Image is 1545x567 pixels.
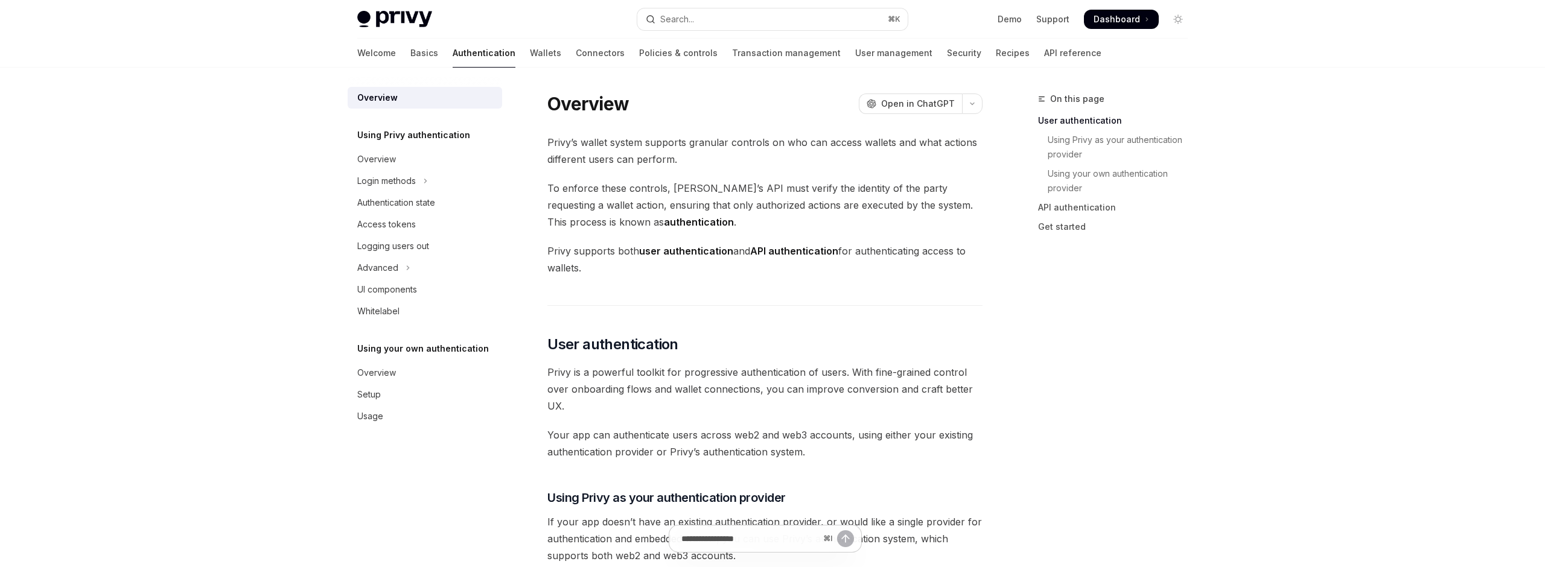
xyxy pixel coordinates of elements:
[750,245,838,257] strong: API authentication
[996,39,1030,68] a: Recipes
[660,12,694,27] div: Search...
[664,216,734,228] strong: authentication
[357,239,429,253] div: Logging users out
[888,14,900,24] span: ⌘ K
[998,13,1022,25] a: Demo
[1044,39,1101,68] a: API reference
[348,362,502,384] a: Overview
[348,87,502,109] a: Overview
[453,39,515,68] a: Authentication
[357,174,416,188] div: Login methods
[348,384,502,405] a: Setup
[357,366,396,380] div: Overview
[357,282,417,297] div: UI components
[576,39,625,68] a: Connectors
[357,195,435,210] div: Authentication state
[681,525,818,552] input: Ask a question...
[357,409,383,423] div: Usage
[357,128,470,142] h5: Using Privy authentication
[547,364,983,414] span: Privy is a powerful toolkit for progressive authentication of users. With fine-grained control ov...
[357,304,400,318] div: Whitelabel
[547,134,983,168] span: Privy’s wallet system supports granular controls on who can access wallets and what actions diffe...
[357,11,432,28] img: light logo
[1038,130,1197,164] a: Using Privy as your authentication provider
[547,513,983,564] span: If your app doesn’t have an existing authentication provider, or would like a single provider for...
[1036,13,1069,25] a: Support
[348,300,502,322] a: Whitelabel
[1038,217,1197,236] a: Get started
[732,39,841,68] a: Transaction management
[1038,111,1197,130] a: User authentication
[637,8,908,30] button: Open search
[357,39,396,68] a: Welcome
[357,152,396,166] div: Overview
[410,39,438,68] a: Basics
[547,93,629,115] h1: Overview
[547,335,678,354] span: User authentication
[859,93,962,114] button: Open in ChatGPT
[348,257,502,279] button: Toggle Advanced section
[837,530,854,547] button: Send message
[348,235,502,257] a: Logging users out
[357,341,489,356] h5: Using your own authentication
[547,489,786,506] span: Using Privy as your authentication provider
[1094,13,1140,25] span: Dashboard
[348,279,502,300] a: UI components
[348,214,502,235] a: Access tokens
[1050,92,1104,106] span: On this page
[947,39,981,68] a: Security
[1084,10,1159,29] a: Dashboard
[357,387,381,402] div: Setup
[357,217,416,232] div: Access tokens
[357,261,398,275] div: Advanced
[1038,164,1197,198] a: Using your own authentication provider
[348,170,502,192] button: Toggle Login methods section
[881,98,955,110] span: Open in ChatGPT
[1038,198,1197,217] a: API authentication
[639,245,733,257] strong: user authentication
[530,39,561,68] a: Wallets
[547,426,983,460] span: Your app can authenticate users across web2 and web3 accounts, using either your existing authent...
[348,405,502,427] a: Usage
[357,90,398,105] div: Overview
[547,242,983,276] span: Privy supports both and for authenticating access to wallets.
[855,39,932,68] a: User management
[639,39,718,68] a: Policies & controls
[348,192,502,214] a: Authentication state
[348,148,502,170] a: Overview
[1168,10,1188,29] button: Toggle dark mode
[547,180,983,230] span: To enforce these controls, [PERSON_NAME]’s API must verify the identity of the party requesting a...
